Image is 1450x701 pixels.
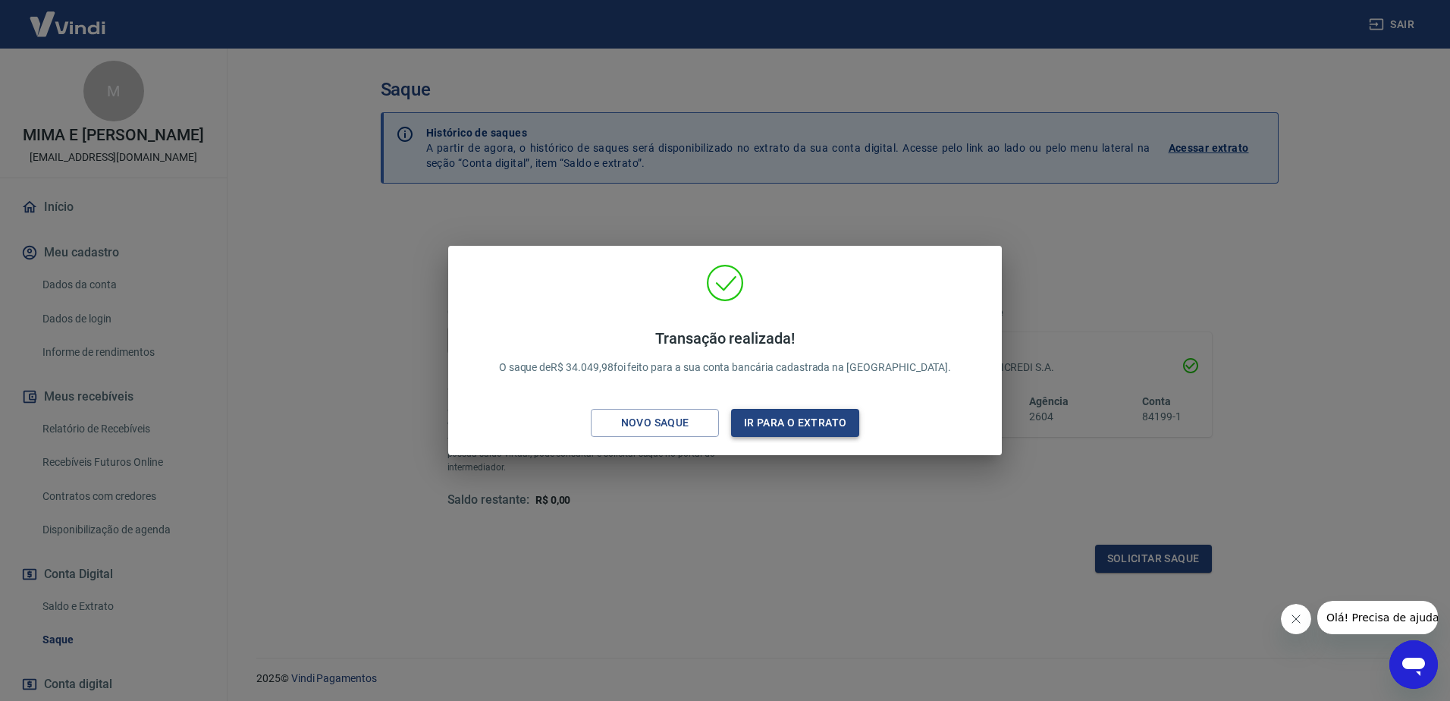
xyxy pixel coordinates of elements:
[1389,640,1438,689] iframe: Botão para abrir a janela de mensagens
[499,329,952,376] p: O saque de R$ 34.049,98 foi feito para a sua conta bancária cadastrada na [GEOGRAPHIC_DATA].
[591,409,719,437] button: Novo saque
[1317,601,1438,634] iframe: Mensagem da empresa
[603,413,708,432] div: Novo saque
[499,329,952,347] h4: Transação realizada!
[1281,604,1311,634] iframe: Fechar mensagem
[731,409,859,437] button: Ir para o extrato
[9,11,127,23] span: Olá! Precisa de ajuda?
